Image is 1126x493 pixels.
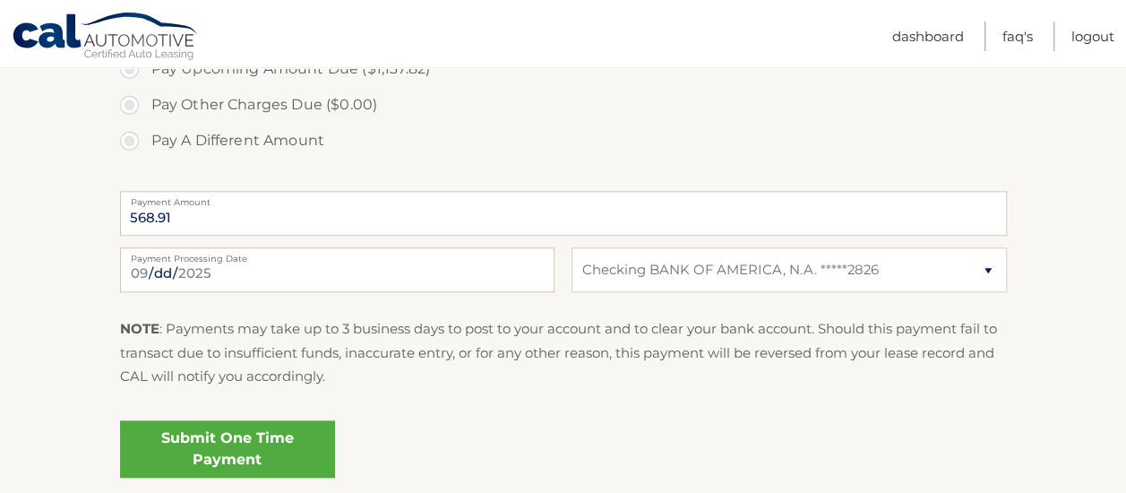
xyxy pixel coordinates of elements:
[1002,22,1033,51] a: FAQ's
[120,247,554,292] input: Payment Date
[120,51,1007,87] label: Pay Upcoming Amount Due ($1,137.82)
[12,12,200,64] a: Cal Automotive
[120,123,1007,159] label: Pay A Different Amount
[892,22,964,51] a: Dashboard
[120,247,554,262] label: Payment Processing Date
[120,191,1007,236] input: Payment Amount
[120,420,335,478] a: Submit One Time Payment
[120,320,159,337] strong: NOTE
[1071,22,1114,51] a: Logout
[120,87,1007,123] label: Pay Other Charges Due ($0.00)
[120,191,1007,205] label: Payment Amount
[120,317,1007,388] p: : Payments may take up to 3 business days to post to your account and to clear your bank account....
